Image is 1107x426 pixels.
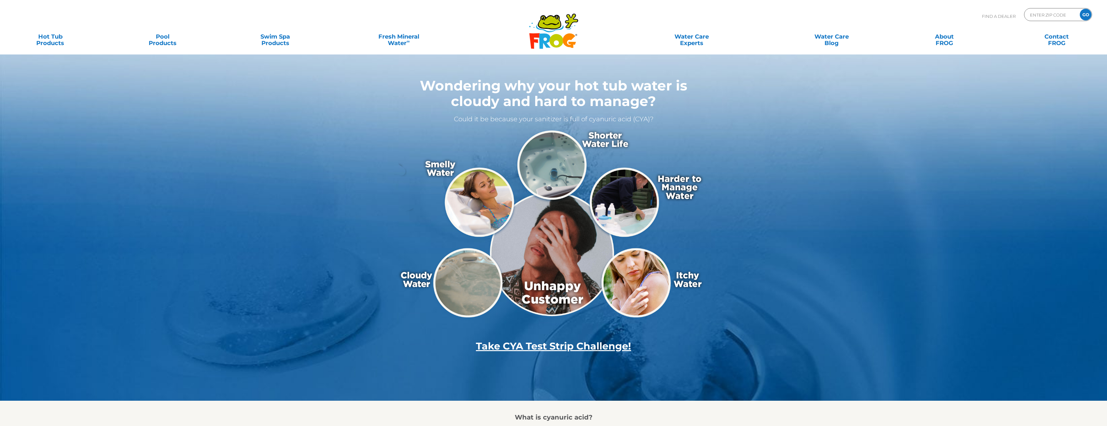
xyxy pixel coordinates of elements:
[900,30,988,43] a: AboutFROG
[982,8,1016,24] p: Find A Dealer
[515,413,593,421] strong: What is cyanuric acid?
[232,30,319,43] a: Swim SpaProducts
[1080,9,1091,20] input: GO
[344,30,454,43] a: Fresh MineralWater∞
[394,78,713,109] h1: Wondering why your hot tub water is cloudy and hard to manage?
[1013,30,1101,43] a: ContactFROG
[1029,10,1073,19] input: Zip Code Form
[788,30,875,43] a: Water CareBlog
[621,30,763,43] a: Water CareExperts
[394,114,713,124] p: Could it be because your sanitizer is full of cyanuric acid (CYA)?
[119,30,206,43] a: PoolProducts
[407,39,410,44] sup: ∞
[476,340,631,352] a: Take CYA Test Strip Challenge!
[6,30,94,43] a: Hot TubProducts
